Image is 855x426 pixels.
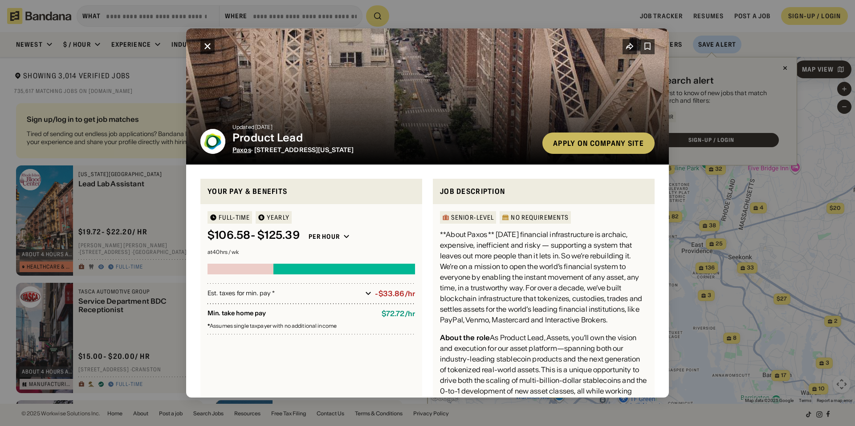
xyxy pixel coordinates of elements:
[232,125,535,130] div: Updated [DATE]
[511,214,569,221] div: No Requirements
[219,214,250,221] div: Full-time
[553,140,644,147] div: Apply on company site
[232,146,535,154] div: · [STREET_ADDRESS][US_STATE]
[208,323,415,329] div: Assumes single taxpayer with no additional income
[440,333,490,342] div: About the role
[208,186,415,197] div: Your pay & benefits
[200,129,225,154] img: Paxos logo
[375,289,415,298] div: -$33.86/hr
[208,249,415,255] div: at 40 hrs / wk
[451,214,494,221] div: Senior-Level
[440,186,647,197] div: Job Description
[309,233,340,241] div: Per hour
[440,332,647,407] div: As Product Lead, Assets, you’ll own the vision and execution for our asset platform—spanning both...
[208,229,300,242] div: $ 106.58 - $125.39
[382,309,415,318] div: $ 72.72 / hr
[208,309,375,318] div: Min. take home pay
[232,132,535,145] div: Product Lead
[208,289,362,298] div: Est. taxes for min. pay *
[232,146,251,154] a: Paxos
[440,229,647,325] div: **About Paxos ** [DATE] financial infrastructure is archaic, expensive, inefficient and risky — s...
[267,214,289,221] div: YEARLY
